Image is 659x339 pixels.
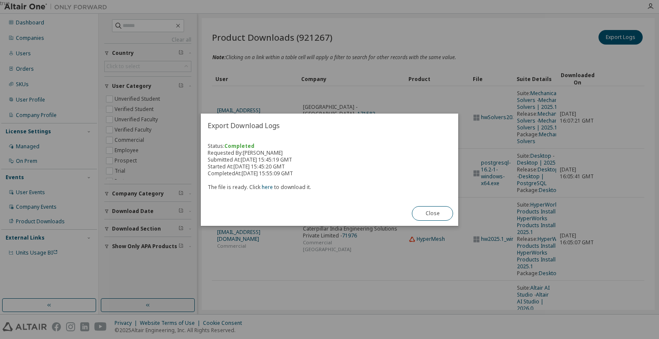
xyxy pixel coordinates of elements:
div: The file is ready. Click to download it. [208,177,451,191]
button: Close [412,206,453,221]
h2: Export Download Logs [201,114,458,138]
div: Submitted At: [DATE] 15:45:19 GMT [208,156,451,163]
a: here [262,183,273,191]
div: Status: Requested By: [PERSON_NAME] Started At: [DATE] 15:45:20 GMT Completed At: [DATE] 15:55:09... [208,143,451,191]
span: Completed [224,142,254,150]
